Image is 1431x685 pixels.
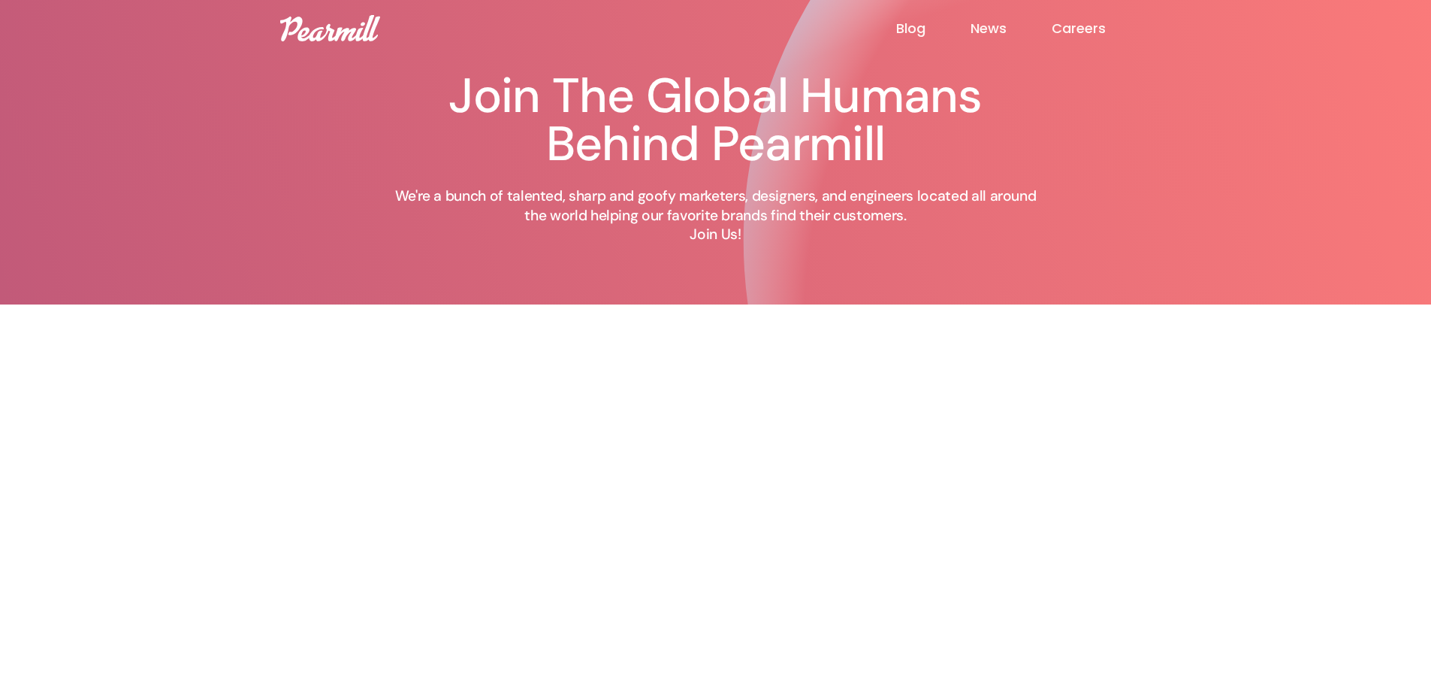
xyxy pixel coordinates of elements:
[385,72,1046,168] h1: Join The Global Humans Behind Pearmill
[896,20,971,38] a: Blog
[280,15,380,41] img: Pearmill logo
[971,20,1052,38] a: News
[1052,20,1151,38] a: Careers
[385,186,1046,244] p: We're a bunch of talented, sharp and goofy marketers, designers, and engineers located all around...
